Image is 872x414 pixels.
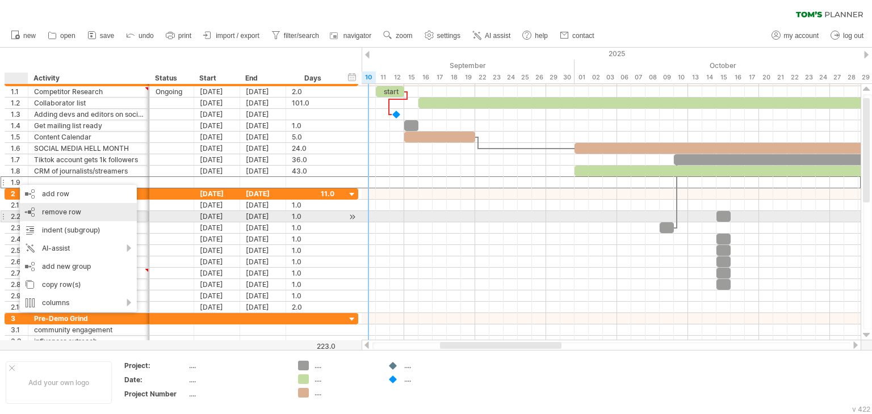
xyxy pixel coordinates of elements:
div: [DATE] [240,166,286,176]
div: [DATE] [194,222,240,233]
div: 223.0 [287,342,336,350]
span: filter/search [284,32,319,40]
span: new [23,32,36,40]
div: 1.0 [292,279,334,290]
div: Wednesday, 15 October 2025 [716,71,731,83]
a: open [45,28,79,43]
div: Pre-Demo Grind [34,313,144,324]
div: Monday, 22 September 2025 [475,71,489,83]
div: Friday, 17 October 2025 [745,71,759,83]
span: save [100,32,114,40]
div: Tuesday, 21 October 2025 [773,71,787,83]
div: scroll to activity [347,211,358,223]
img: tab_keywords_by_traffic_grey.svg [113,66,122,75]
div: 1.0 [292,234,334,244]
div: [DATE] [194,290,240,301]
div: Friday, 3 October 2025 [603,71,617,83]
div: .... [404,361,466,370]
div: Wednesday, 1 October 2025 [575,71,589,83]
span: help [535,32,548,40]
div: 2.2 [11,211,28,222]
div: Domain Overview [43,67,102,74]
div: Tuesday, 16 September 2025 [418,71,433,83]
a: settings [422,28,464,43]
div: .... [404,374,466,384]
span: undo [139,32,154,40]
div: Thursday, 18 September 2025 [447,71,461,83]
div: 1.0 [292,200,334,210]
a: undo [123,28,157,43]
div: [DATE] [240,109,286,120]
div: [DATE] [240,245,286,256]
span: open [60,32,76,40]
div: 1.0 [292,245,334,256]
div: Wednesday, 10 September 2025 [362,71,376,83]
div: [DATE] [194,98,240,108]
div: [DATE] [240,211,286,222]
span: print [178,32,191,40]
div: Monday, 13 October 2025 [688,71,702,83]
div: 2.4 [11,234,28,244]
span: remove row [42,208,81,216]
div: v 4.0.25 [32,18,56,27]
div: [DATE] [194,268,240,278]
div: Collaborator list [34,98,144,108]
img: tab_domain_overview_orange.svg [31,66,40,75]
div: 2.1 [11,200,28,210]
div: .... [189,375,284,385]
div: [DATE] [240,86,286,97]
div: Thursday, 23 October 2025 [802,71,816,83]
div: [DATE] [194,143,240,154]
div: [DATE] [194,200,240,210]
div: columns [20,294,137,312]
div: Friday, 10 October 2025 [674,71,688,83]
div: [DATE] [194,211,240,222]
div: Friday, 26 September 2025 [532,71,546,83]
div: [DATE] [240,188,286,199]
div: 1.8 [11,166,28,176]
div: 3.1 [11,324,28,335]
div: copy row(s) [20,276,137,294]
div: .... [189,389,284,399]
div: Thursday, 9 October 2025 [660,71,674,83]
div: 1.0 [292,211,334,222]
div: Domain: [DOMAIN_NAME] [30,29,125,39]
div: Get mailing list ready [34,120,144,131]
div: [DATE] [240,200,286,210]
div: [DATE] [240,290,286,301]
div: [DATE] [240,143,286,154]
div: Status [155,73,187,84]
div: 2.8 [11,279,28,290]
div: Tuesday, 23 September 2025 [489,71,504,83]
div: Activity [33,73,143,84]
div: 1.1 [11,86,28,97]
div: [DATE] [194,245,240,256]
a: contact [557,28,598,43]
div: 2.6 [11,256,28,267]
div: Project Number [124,389,187,399]
div: [DATE] [194,154,240,165]
div: Tuesday, 7 October 2025 [631,71,645,83]
div: Monday, 20 October 2025 [759,71,773,83]
div: Friday, 24 October 2025 [816,71,830,83]
div: 101.0 [292,98,334,108]
div: [DATE] [240,98,286,108]
img: logo_orange.svg [18,18,27,27]
div: start [376,86,404,97]
div: Add your own logo [6,361,112,404]
div: [DATE] [240,234,286,244]
div: [DATE] [240,120,286,131]
div: Date: [124,375,187,385]
div: Start [199,73,233,84]
div: [DATE] [194,109,240,120]
div: Monday, 6 October 2025 [617,71,631,83]
img: website_grey.svg [18,29,27,39]
div: Thursday, 16 October 2025 [731,71,745,83]
div: 24.0 [292,143,334,154]
div: Days [286,73,339,84]
div: Friday, 12 September 2025 [390,71,404,83]
div: [DATE] [194,132,240,142]
div: Thursday, 25 September 2025 [518,71,532,83]
div: 2.10 [11,302,28,312]
div: Wednesday, 24 September 2025 [504,71,518,83]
